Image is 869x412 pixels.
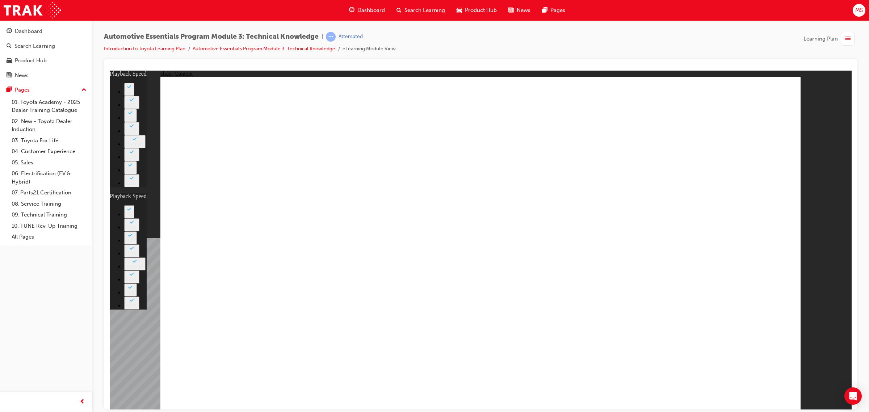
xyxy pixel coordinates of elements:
[457,6,462,15] span: car-icon
[536,3,571,18] a: pages-iconPages
[855,6,863,14] span: MS
[845,34,851,43] span: list-icon
[104,33,319,41] span: Automotive Essentials Program Module 3: Technical Knowledge
[9,135,89,146] a: 03. Toyota For Life
[7,87,12,93] span: pages-icon
[9,146,89,157] a: 04. Customer Experience
[9,231,89,243] a: All Pages
[844,387,862,405] div: Open Intercom Messenger
[9,116,89,135] a: 02. New - Toyota Dealer Induction
[508,6,514,15] span: news-icon
[9,97,89,116] a: 01. Toyota Academy - 2025 Dealer Training Catalogue
[3,83,89,97] button: Pages
[104,46,185,52] a: Introduction to Toyota Learning Plan
[15,86,30,94] div: Pages
[339,33,363,40] div: Attempted
[391,3,451,18] a: search-iconSearch Learning
[3,54,89,67] a: Product Hub
[349,6,354,15] span: guage-icon
[9,187,89,198] a: 07. Parts21 Certification
[550,6,565,14] span: Pages
[7,72,12,79] span: news-icon
[14,42,55,50] div: Search Learning
[15,71,29,80] div: News
[80,398,85,407] span: prev-icon
[7,58,12,64] span: car-icon
[3,23,89,83] button: DashboardSearch LearningProduct HubNews
[7,28,12,35] span: guage-icon
[9,209,89,220] a: 09. Technical Training
[9,220,89,232] a: 10. TUNE Rev-Up Training
[3,25,89,38] a: Dashboard
[803,35,838,43] span: Learning Plan
[193,46,335,52] a: Automotive Essentials Program Module 3: Technical Knowledge
[357,6,385,14] span: Dashboard
[4,2,61,18] img: Trak
[503,3,536,18] a: news-iconNews
[517,6,530,14] span: News
[326,32,336,42] span: learningRecordVerb_ATTEMPT-icon
[343,45,396,53] li: eLearning Module View
[9,198,89,210] a: 08. Service Training
[3,39,89,53] a: Search Learning
[3,69,89,82] a: News
[451,3,503,18] a: car-iconProduct Hub
[343,3,391,18] a: guage-iconDashboard
[81,85,87,95] span: up-icon
[15,27,42,35] div: Dashboard
[9,157,89,168] a: 05. Sales
[803,32,857,46] button: Learning Plan
[542,6,547,15] span: pages-icon
[404,6,445,14] span: Search Learning
[853,4,865,17] button: MS
[15,56,47,65] div: Product Hub
[9,168,89,187] a: 06. Electrification (EV & Hybrid)
[322,33,323,41] span: |
[465,6,497,14] span: Product Hub
[396,6,402,15] span: search-icon
[7,43,12,50] span: search-icon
